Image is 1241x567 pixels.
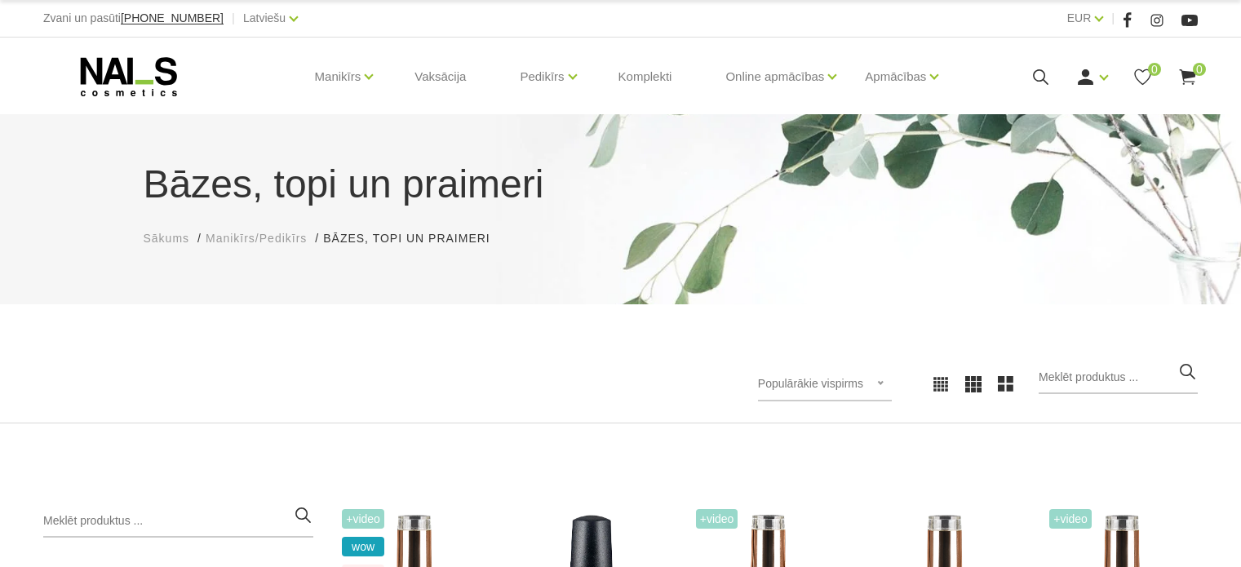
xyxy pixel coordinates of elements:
a: 0 [1132,67,1153,87]
a: Komplekti [605,38,685,116]
span: 0 [1193,63,1206,76]
span: +Video [342,509,384,529]
a: Apmācības [865,44,926,109]
span: Manikīrs/Pedikīrs [206,232,307,245]
span: Populārākie vispirms [758,377,863,390]
a: Pedikīrs [520,44,564,109]
span: +Video [1049,509,1092,529]
a: Manikīrs/Pedikīrs [206,230,307,247]
span: | [232,8,235,29]
input: Meklēt produktus ... [43,505,313,538]
div: Zvani un pasūti [43,8,224,29]
span: | [1111,8,1115,29]
span: 0 [1148,63,1161,76]
input: Meklēt produktus ... [1039,361,1198,394]
li: Bāzes, topi un praimeri [323,230,506,247]
span: Sākums [144,232,190,245]
a: Sākums [144,230,190,247]
span: [PHONE_NUMBER] [121,11,224,24]
a: 0 [1177,67,1198,87]
span: wow [342,537,384,556]
a: [PHONE_NUMBER] [121,12,224,24]
a: EUR [1067,8,1092,28]
h1: Bāzes, topi un praimeri [144,155,1098,214]
a: Vaksācija [401,38,479,116]
span: +Video [696,509,738,529]
a: Latviešu [243,8,286,28]
a: Online apmācības [725,44,824,109]
a: Manikīrs [315,44,361,109]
